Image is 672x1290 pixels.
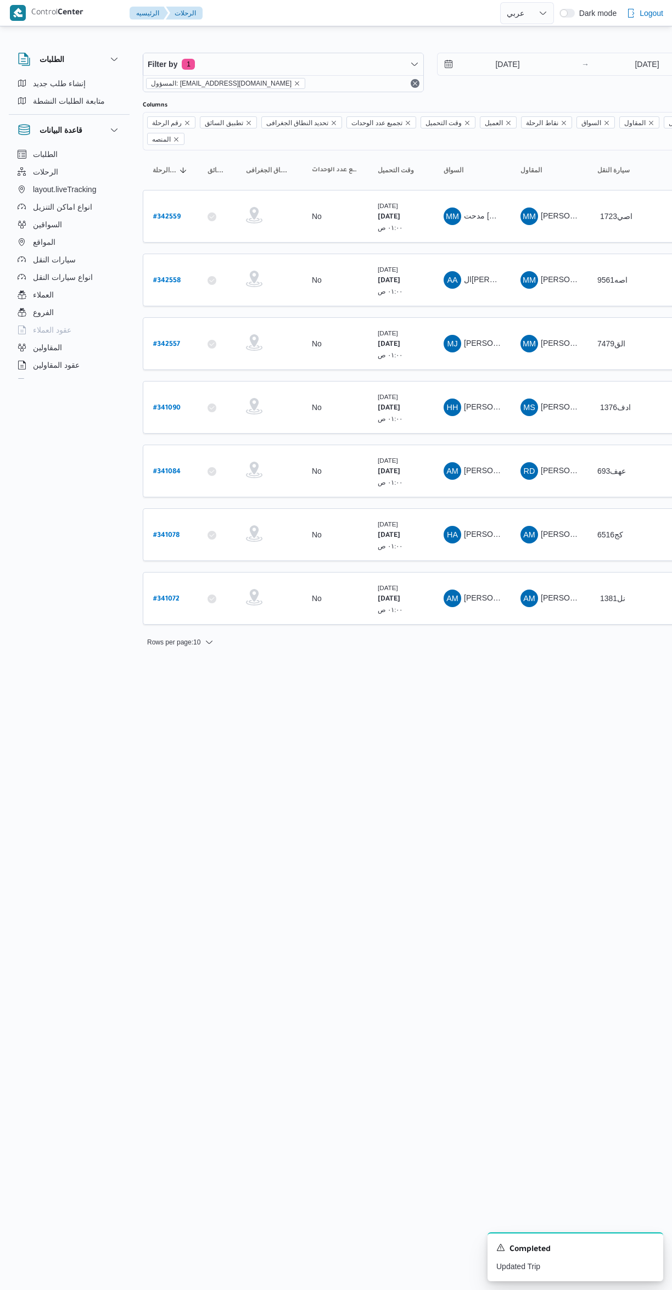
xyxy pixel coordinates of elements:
[444,590,461,607] div: Ahmad Mjadi Yousf Abadalrahamun
[444,166,463,175] span: السواق
[378,266,398,273] small: [DATE]
[153,277,181,285] b: # 342558
[520,526,538,543] div: Ahmad Mjadi Yousf Abadalrahamun
[524,462,535,480] span: RD
[153,273,181,288] a: #342558
[464,339,592,347] span: [PERSON_NAME] [PERSON_NAME]
[9,75,130,114] div: الطلبات
[464,402,592,411] span: [PERSON_NAME] [PERSON_NAME]
[33,306,54,319] span: الفروع
[425,117,462,129] span: وقت التحميل
[33,148,58,161] span: الطلبات
[444,271,461,289] div: Alnoar Abado Muhammad Abadallah
[444,526,461,543] div: Husam Aldin Hassan Abadalihamaid Ala
[378,288,403,295] small: ٠١:٠٠ ص
[13,233,125,251] button: المواقع
[485,117,503,129] span: العميل
[13,286,125,304] button: العملاء
[446,590,458,607] span: AM
[312,530,322,540] div: No
[148,161,192,179] button: رقم الرحلةSorted in descending order
[597,276,628,284] span: اصه9561
[18,124,121,137] button: قاعدة البيانات
[13,304,125,321] button: الفروع
[378,166,414,175] span: وقت التحميل
[523,399,535,416] span: MS
[444,399,461,416] div: Hada Hassan Hassan Muhammad Yousf
[33,376,79,389] span: اجهزة التليفون
[464,275,535,284] span: ال[PERSON_NAME]
[480,116,517,128] span: العميل
[447,271,457,289] span: AA
[378,277,400,285] b: [DATE]
[58,9,83,18] b: Center
[378,202,398,209] small: [DATE]
[40,124,82,137] h3: قاعدة البيانات
[378,405,400,412] b: [DATE]
[148,58,177,71] span: Filter by
[378,584,398,591] small: [DATE]
[520,399,538,416] div: Muhammad Slah Abad Alhada Abad Alhamaid
[153,166,177,175] span: رقم الرحلة; Sorted in descending order
[153,400,181,415] a: #341090
[603,120,610,126] button: Remove السواق from selection in this group
[182,59,195,70] span: 1 active filters
[152,117,182,129] span: رقم الرحلة
[520,335,538,352] div: Muhammad Mmdoh Mahmood Abadalhadi
[143,101,167,110] label: Columns
[378,532,400,540] b: [DATE]
[331,120,337,126] button: Remove تحديد النطاق الجغرافى from selection in this group
[184,120,191,126] button: Remove رقم الرحلة from selection in this group
[33,253,76,266] span: سيارات النقل
[153,532,180,540] b: # 341078
[444,462,461,480] div: Abadalrahaiam Muhammad Hamid Abadalltaif
[622,2,668,24] button: Logout
[438,53,562,75] input: Press the down key to open a popover containing a calendar.
[378,520,398,528] small: [DATE]
[561,120,567,126] button: Remove نقاط الرحلة from selection in this group
[13,163,125,181] button: الرحلات
[205,117,243,129] span: تطبيق السائق
[597,166,630,175] span: سيارة النقل
[541,466,643,475] span: [PERSON_NAME] مهني مسعد
[505,120,512,126] button: Remove العميل from selection in this group
[378,479,403,486] small: ٠١:٠٠ ص
[520,166,542,175] span: المقاول
[351,117,402,129] span: تجميع عدد الوحدات
[200,116,256,128] span: تطبيق السائق
[523,526,535,543] span: AM
[444,207,461,225] div: Mdht Muhammad Khalail Aid Aros
[600,403,631,412] span: 1376ادف
[245,120,252,126] button: Remove تطبيق السائق from selection in this group
[496,1242,654,1257] div: Notification
[33,323,71,336] span: عقود العملاء
[173,136,180,143] button: Remove المنصه from selection in this group
[11,1246,46,1279] iframe: chat widget
[600,212,632,221] span: 1723اصي
[312,166,358,175] span: تجميع عدد الوحدات
[312,339,322,349] div: No
[619,116,659,128] span: المقاول
[18,53,121,66] button: الطلبات
[10,5,26,21] img: X8yXhbKr1z7QwAAAABJRU5ErkJggg==
[13,251,125,268] button: سيارات النقل
[378,542,403,549] small: ٠١:٠٠ ص
[33,288,54,301] span: العملاء
[464,120,471,126] button: Remove وقت التحميل from selection in this group
[447,526,458,543] span: HA
[593,161,659,179] button: سيارة النقل
[378,468,400,476] b: [DATE]
[464,530,543,539] span: [PERSON_NAME] على
[13,181,125,198] button: layout.liveTracking
[33,358,80,372] span: عقود المقاولين
[378,329,398,336] small: [DATE]
[378,214,400,221] b: [DATE]
[153,341,180,349] b: # 342557
[13,92,125,110] button: متابعة الطلبات النشطة
[13,216,125,233] button: السواقين
[378,224,403,231] small: ٠١:٠٠ ص
[464,466,527,475] span: [PERSON_NAME]
[521,116,572,128] span: نقاط الرحلة
[464,211,550,220] span: مدحت [PERSON_NAME]
[597,467,626,475] span: عهف693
